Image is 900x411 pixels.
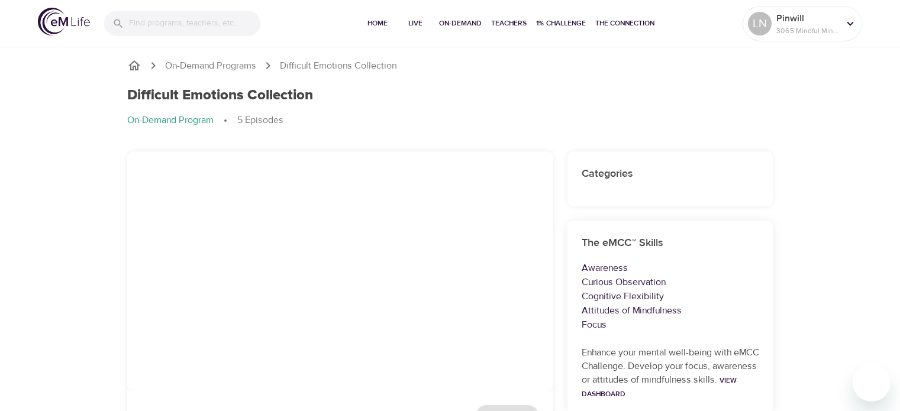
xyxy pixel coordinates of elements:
[582,303,759,318] p: Attitudes of Mindfulness
[582,166,759,183] h6: Categories
[363,17,392,30] span: Home
[38,8,90,35] img: logo
[237,114,283,127] p: 5 Episodes
[127,59,773,73] nav: breadcrumb
[127,114,214,127] p: On-Demand Program
[491,17,527,30] span: Teachers
[748,12,772,35] div: LN
[536,17,586,30] span: 1% Challenge
[127,87,313,104] h1: Difficult Emotions Collection
[776,11,839,25] p: Pinwill
[582,346,759,400] p: Enhance your mental well-being with eMCC Challenge. Develop your focus, awareness or attitudes of...
[129,11,260,36] input: Find programs, teachers, etc...
[595,17,654,30] span: The Connection
[853,364,891,402] iframe: Button to launch messaging window
[280,59,396,73] p: Difficult Emotions Collection
[439,17,482,30] span: On-Demand
[776,25,839,36] p: 3065 Mindful Minutes
[582,275,759,289] p: Curious Observation
[582,318,759,332] p: Focus
[582,261,759,275] p: Awareness
[582,289,759,303] p: Cognitive Flexibility
[582,235,759,252] h6: The eMCC™ Skills
[127,114,773,128] nav: breadcrumb
[401,17,430,30] span: Live
[165,59,256,73] a: On-Demand Programs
